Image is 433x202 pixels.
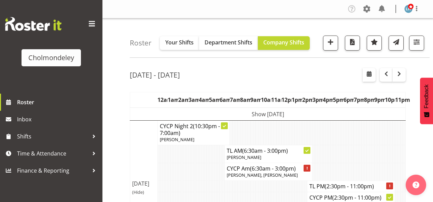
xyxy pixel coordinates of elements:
th: 4am [199,92,209,108]
span: [PERSON_NAME], [PERSON_NAME] [227,172,298,178]
th: 3am [188,92,199,108]
th: 4pm [323,92,333,108]
h4: CYCP Night 2 [160,123,228,136]
th: 10am [261,92,271,108]
span: Feedback [423,84,430,108]
th: 2pm [302,92,312,108]
th: 12pm [281,92,292,108]
td: Show [DATE] [130,108,406,121]
span: (10:30pm - 7:00am) [160,122,220,137]
img: lisa-hurry756.jpg [404,5,413,13]
img: Rosterit website logo [5,17,61,31]
th: 1am [168,92,178,108]
h4: CYCP Am [227,165,310,172]
span: (6:30am - 3:00pm) [250,165,296,172]
span: Inbox [17,114,99,124]
span: Finance & Reporting [17,165,89,176]
th: 11pm [395,92,406,108]
th: 5pm [333,92,343,108]
button: Select a specific date within the roster. [363,68,376,82]
span: (2:30pm - 11:00pm) [325,183,374,190]
span: [PERSON_NAME] [160,136,194,143]
button: Download a PDF of the roster according to the set date range. [345,36,360,51]
button: Send a list of all shifts for the selected filtered period to all rostered employees. [389,36,404,51]
th: 12am [157,92,168,108]
th: 5am [209,92,219,108]
th: 7pm [354,92,364,108]
span: (6:30am - 3:00pm) [242,147,288,154]
th: 10pm [385,92,395,108]
button: Add a new shift [323,36,338,51]
span: Time & Attendance [17,148,89,159]
span: (Hide) [132,189,144,195]
h2: [DATE] - [DATE] [130,70,180,79]
span: (2:30pm - 11:00pm) [332,194,381,201]
th: 7am [230,92,240,108]
h4: CYCP PM [309,194,393,201]
h4: Roster [130,39,152,47]
th: 6am [220,92,230,108]
button: Feedback - Show survey [420,78,433,124]
span: Roster [17,97,99,107]
th: 8pm [364,92,374,108]
th: 8am [240,92,250,108]
th: 11am [271,92,281,108]
button: Company Shifts [258,36,310,50]
img: help-xxl-2.png [413,181,419,188]
div: Cholmondeley [28,53,74,63]
button: Filter Shifts [409,36,424,51]
th: 9am [250,92,261,108]
button: Your Shifts [160,36,199,50]
button: Department Shifts [199,36,258,50]
h4: TL PM [309,183,393,190]
span: [PERSON_NAME] [227,154,261,160]
span: Company Shifts [263,39,304,46]
span: Your Shifts [165,39,194,46]
th: 3pm [312,92,323,108]
th: 2am [178,92,188,108]
button: Highlight an important date within the roster. [367,36,382,51]
th: 9pm [374,92,385,108]
span: Shifts [17,131,89,142]
th: 1pm [292,92,302,108]
h4: TL AM [227,147,310,154]
span: Department Shifts [205,39,252,46]
th: 6pm [344,92,354,108]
